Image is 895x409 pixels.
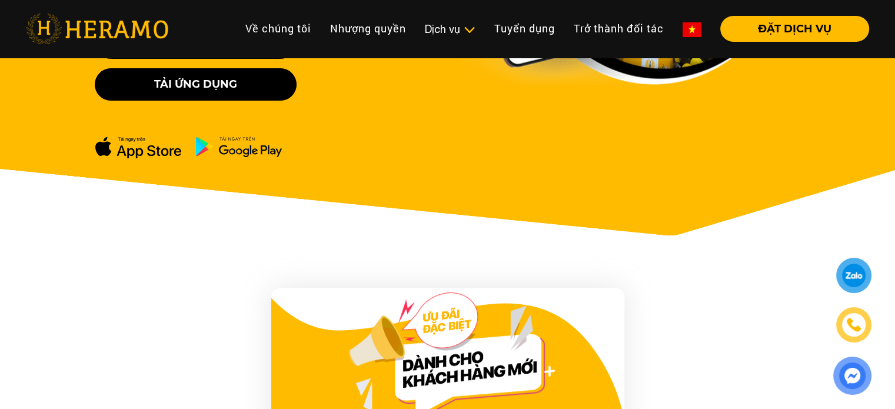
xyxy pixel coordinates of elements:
a: Tuyển dụng [485,16,564,41]
img: vn-flag.png [683,22,701,37]
img: apple-dowload [95,136,182,159]
button: ĐẶT DỊCH VỤ [720,16,869,42]
button: Tải ứng dụng [95,68,297,101]
a: Trở thành đối tác [564,16,673,41]
div: Dịch vụ [425,21,475,37]
a: ĐẶT DỊCH VỤ [711,24,869,34]
a: Về chúng tôi [236,16,321,41]
a: Nhượng quyền [321,16,415,41]
img: ch-dowload [195,136,282,157]
img: heramo-logo.png [26,14,168,44]
img: subToggleIcon [463,24,475,36]
a: phone-icon [837,308,870,341]
img: phone-icon [847,318,861,331]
